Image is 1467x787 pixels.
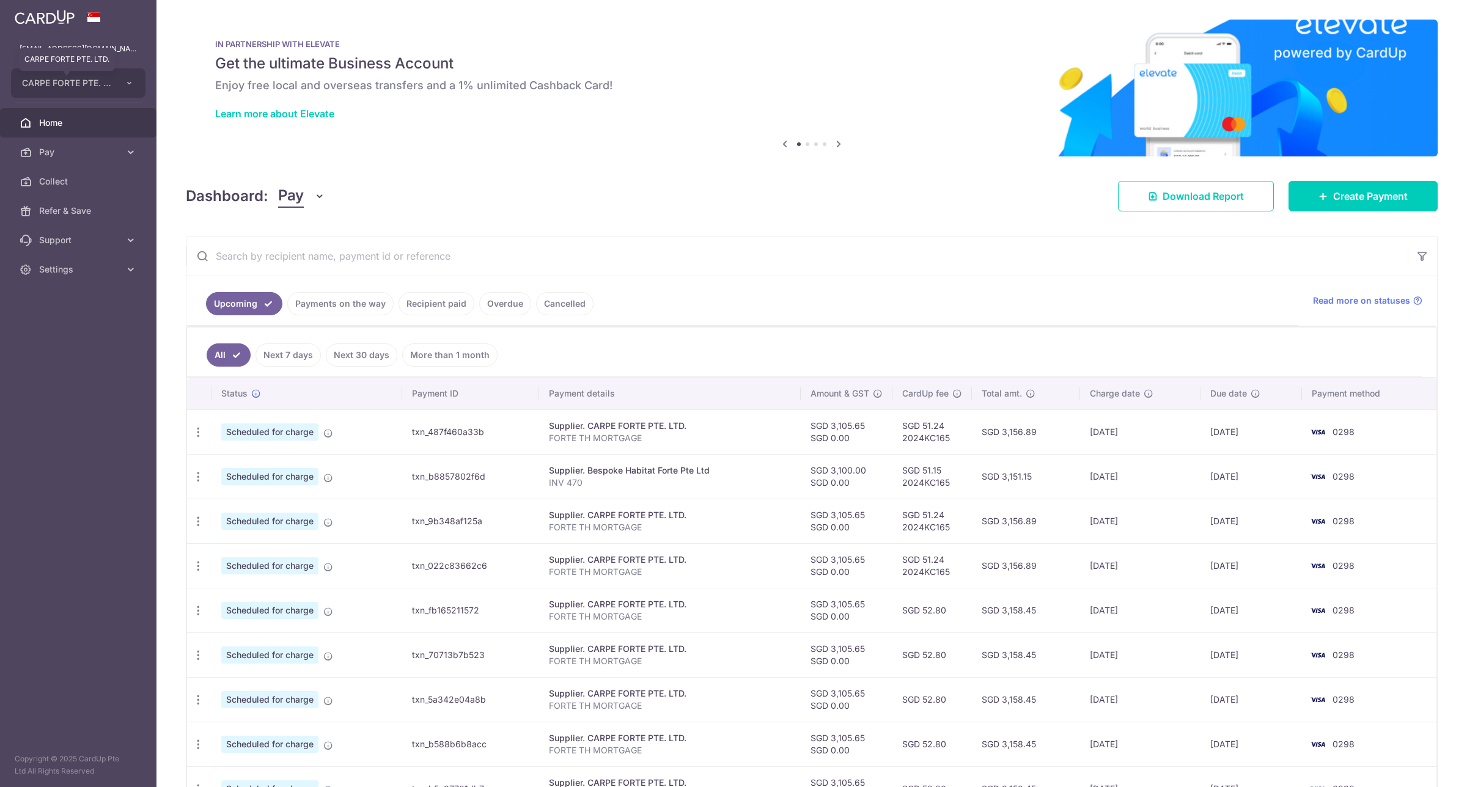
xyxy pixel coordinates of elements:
span: Scheduled for charge [221,513,318,530]
td: txn_b588b6b8acc [402,722,540,766]
a: All [207,343,251,367]
p: FORTE TH MORTGAGE [549,521,791,533]
span: Pay [39,146,120,158]
td: [DATE] [1200,543,1301,588]
td: txn_5a342e04a8b [402,677,540,722]
td: [DATE] [1200,409,1301,454]
td: [DATE] [1200,588,1301,632]
img: Bank Card [1306,648,1330,662]
div: Supplier. CARPE FORTE PTE. LTD. [549,643,791,655]
img: Renovation banner [186,20,1438,156]
img: Bank Card [1306,737,1330,752]
td: [DATE] [1080,632,1200,677]
span: Amount & GST [811,387,869,400]
p: FORTE TH MORTGAGE [549,700,791,712]
img: Bank Card [1306,425,1330,439]
td: SGD 3,105.65 SGD 0.00 [801,677,892,722]
td: SGD 51.15 2024KC165 [892,454,972,499]
p: FORTE TH MORTGAGE [549,655,791,667]
td: txn_b8857802f6d [402,454,540,499]
td: SGD 3,105.65 SGD 0.00 [801,543,892,588]
p: FORTE TH MORTGAGE [549,432,791,444]
p: FORTE TH MORTGAGE [549,566,791,578]
p: FORTE TH MORTGAGE [549,610,791,623]
a: Next 7 days [256,343,321,367]
span: Settings [39,263,120,276]
td: SGD 3,156.89 [972,409,1080,454]
td: [DATE] [1080,588,1200,632]
td: txn_70713b7b523 [402,632,540,677]
button: Pay [278,185,325,208]
span: Charge date [1090,387,1140,400]
td: [DATE] [1080,409,1200,454]
div: Supplier. CARPE FORTE PTE. LTD. [549,554,791,566]
img: Bank Card [1306,603,1330,618]
td: txn_9b348af125a [402,499,540,543]
a: Payments on the way [287,292,394,315]
a: Read more on statuses [1313,295,1422,307]
span: Scheduled for charge [221,423,318,441]
span: Scheduled for charge [221,557,318,574]
td: [DATE] [1200,632,1301,677]
h5: Get the ultimate Business Account [215,54,1408,73]
td: SGD 3,105.65 SGD 0.00 [801,588,892,632]
span: Create Payment [1333,189,1408,203]
td: SGD 3,151.15 [972,454,1080,499]
td: SGD 3,105.65 SGD 0.00 [801,409,892,454]
td: txn_022c83662c6 [402,543,540,588]
td: SGD 3,100.00 SGD 0.00 [801,454,892,499]
span: Refer & Save [39,205,120,217]
div: Supplier. CARPE FORTE PTE. LTD. [549,509,791,521]
div: Supplier. CARPE FORTE PTE. LTD. [549,420,791,432]
span: Scheduled for charge [221,691,318,708]
td: SGD 52.80 [892,632,972,677]
th: Payment details [539,378,801,409]
td: SGD 51.24 2024KC165 [892,409,972,454]
td: SGD 51.24 2024KC165 [892,499,972,543]
td: txn_fb165211572 [402,588,540,632]
div: CARPE FORTE PTE. LTD. [19,48,115,71]
div: Supplier. Bespoke Habitat Forte Pte Ltd [549,464,791,477]
td: SGD 3,156.89 [972,499,1080,543]
span: 0298 [1333,605,1355,615]
p: IN PARTNERSHIP WITH ELEVATE [215,39,1408,49]
td: [DATE] [1080,499,1200,543]
span: 0298 [1333,694,1355,705]
iframe: Opens a widget where you can find more information [1389,750,1455,781]
td: SGD 3,158.45 [972,632,1080,677]
span: 0298 [1333,560,1355,571]
img: CardUp [15,10,75,24]
td: [DATE] [1080,454,1200,499]
div: Supplier. CARPE FORTE PTE. LTD. [549,687,791,700]
div: Supplier. CARPE FORTE PTE. LTD. [549,598,791,610]
span: 0298 [1333,739,1355,749]
span: Home [39,117,120,129]
span: Scheduled for charge [221,602,318,619]
a: Next 30 days [326,343,397,367]
td: SGD 3,158.45 [972,677,1080,722]
div: Supplier. CARPE FORTE PTE. LTD. [549,732,791,744]
span: Support [39,234,120,246]
img: Bank Card [1306,558,1330,573]
a: Learn more about Elevate [215,108,334,120]
a: Cancelled [536,292,594,315]
td: [DATE] [1200,722,1301,766]
td: SGD 3,158.45 [972,722,1080,766]
th: Payment ID [402,378,540,409]
span: CardUp fee [902,387,949,400]
span: Scheduled for charge [221,646,318,664]
td: [DATE] [1080,543,1200,588]
input: Search by recipient name, payment id or reference [186,236,1408,276]
span: 0298 [1333,516,1355,526]
img: Bank Card [1306,469,1330,484]
td: [DATE] [1080,722,1200,766]
a: More than 1 month [402,343,498,367]
td: SGD 52.80 [892,588,972,632]
a: Create Payment [1289,181,1438,211]
span: CARPE FORTE PTE. LTD. [22,77,112,89]
a: Upcoming [206,292,282,315]
span: Scheduled for charge [221,468,318,485]
th: Payment method [1302,378,1436,409]
span: Read more on statuses [1313,295,1410,307]
td: [DATE] [1200,677,1301,722]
